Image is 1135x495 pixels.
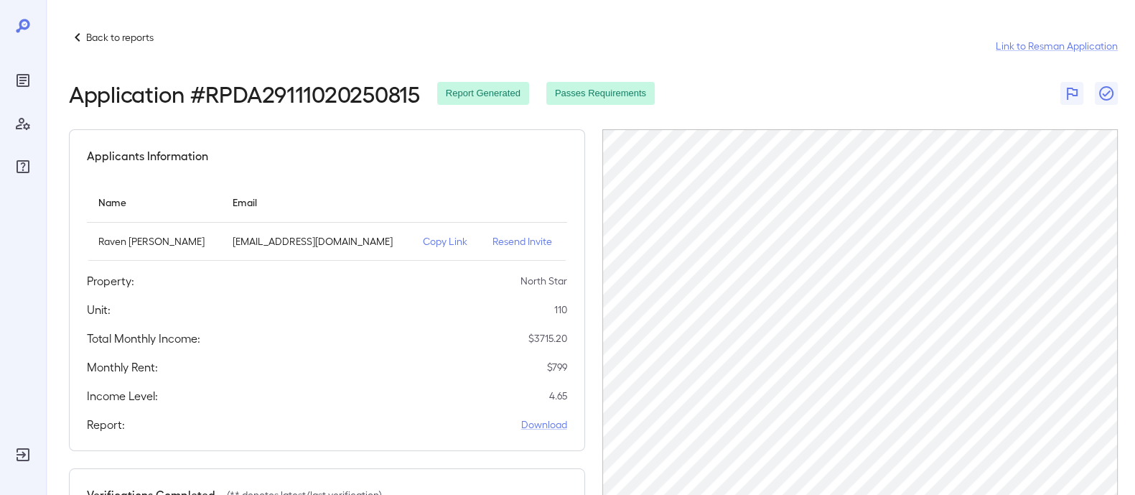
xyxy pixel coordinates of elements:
[520,274,567,288] p: North Star
[1095,82,1118,105] button: Close Report
[11,443,34,466] div: Log Out
[546,87,655,101] span: Passes Requirements
[98,234,210,249] p: Raven [PERSON_NAME]
[87,330,200,347] h5: Total Monthly Income:
[492,234,555,249] p: Resend Invite
[549,389,567,403] p: 4.65
[87,182,567,261] table: simple table
[86,30,154,45] p: Back to reports
[11,69,34,92] div: Reports
[87,147,208,165] h5: Applicants Information
[528,331,567,346] p: $ 3715.20
[11,155,34,178] div: FAQ
[996,39,1118,53] a: Link to Resman Application
[521,417,567,432] a: Download
[87,182,221,223] th: Name
[423,234,470,249] p: Copy Link
[87,387,158,404] h5: Income Level:
[11,112,34,135] div: Manage Users
[437,87,529,101] span: Report Generated
[554,302,567,317] p: 110
[87,416,125,433] h5: Report:
[87,272,134,290] h5: Property:
[1060,82,1083,105] button: Flag Report
[233,234,400,249] p: [EMAIL_ADDRESS][DOMAIN_NAME]
[547,360,567,374] p: $ 799
[87,301,111,318] h5: Unit:
[87,358,158,376] h5: Monthly Rent:
[69,80,420,106] h2: Application # RPDA29111020250815
[221,182,411,223] th: Email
